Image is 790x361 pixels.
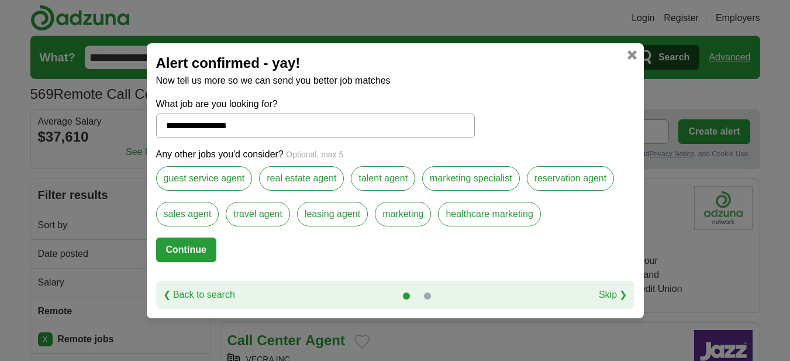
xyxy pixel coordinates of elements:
[438,202,540,226] label: healthcare marketing
[375,202,431,226] label: marketing
[156,74,634,88] p: Now tell us more so we can send you better job matches
[297,202,368,226] label: leasing agent
[156,147,634,161] p: Any other jobs you'd consider?
[156,166,253,191] label: guest service agent
[226,202,290,226] label: travel agent
[599,288,627,302] a: Skip ❯
[156,97,475,111] label: What job are you looking for?
[163,288,235,302] a: ❮ Back to search
[286,150,343,159] span: Optional, max 5
[422,166,520,191] label: marketing specialist
[259,166,344,191] label: real estate agent
[527,166,615,191] label: reservation agent
[156,202,219,226] label: sales agent
[351,166,415,191] label: talent agent
[156,238,216,262] button: Continue
[156,53,634,74] h2: Alert confirmed - yay!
